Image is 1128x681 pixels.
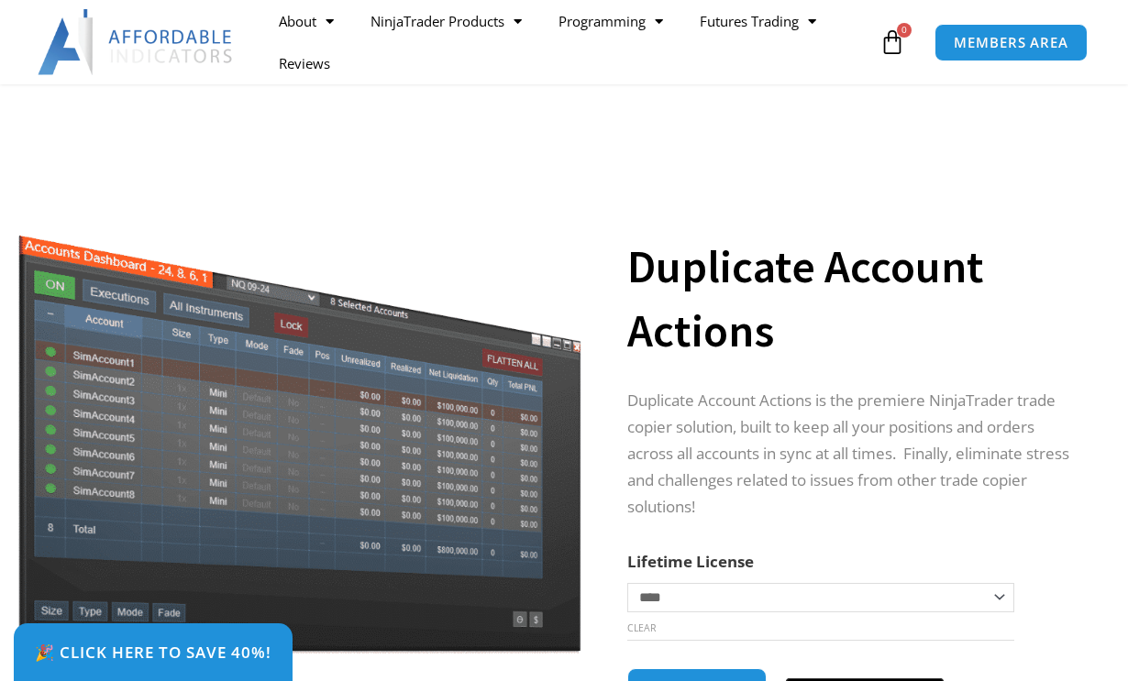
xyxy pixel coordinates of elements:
[934,24,1088,61] a: MEMBERS AREA
[35,644,271,660] span: 🎉 Click Here to save 40%!
[627,235,1082,363] h1: Duplicate Account Actions
[38,9,235,75] img: LogoAI | Affordable Indicators – NinjaTrader
[954,36,1068,49] span: MEMBERS AREA
[260,42,348,84] a: Reviews
[14,199,585,654] img: Screenshot 2024-08-26 15414455555
[852,16,933,69] a: 0
[897,23,912,38] span: 0
[627,551,754,572] label: Lifetime License
[14,623,293,681] a: 🎉 Click Here to save 40%!
[627,388,1082,521] p: Duplicate Account Actions is the premiere NinjaTrader trade copier solution, built to keep all yo...
[627,621,656,634] a: Clear options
